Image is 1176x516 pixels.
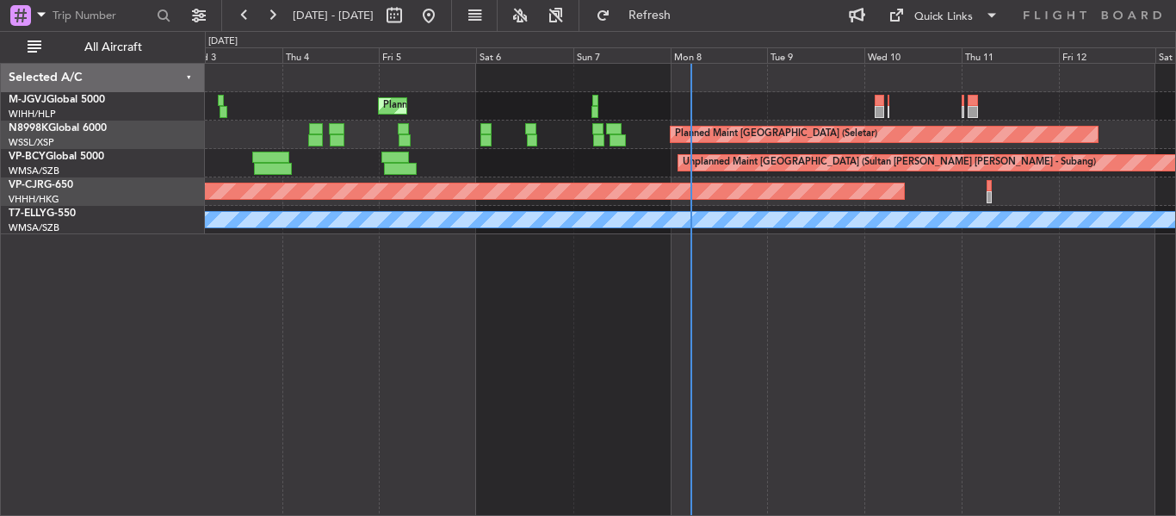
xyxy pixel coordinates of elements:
[19,34,187,61] button: All Aircraft
[208,34,238,49] div: [DATE]
[588,2,691,29] button: Refresh
[9,95,105,105] a: M-JGVJGlobal 5000
[573,47,671,63] div: Sun 7
[9,208,76,219] a: T7-ELLYG-550
[614,9,686,22] span: Refresh
[9,165,59,177] a: WMSA/SZB
[671,47,768,63] div: Mon 8
[9,208,46,219] span: T7-ELLY
[9,108,56,121] a: WIHH/HLP
[383,93,585,119] div: Planned Maint [GEOGRAPHIC_DATA] (Seletar)
[9,123,107,134] a: N8998KGlobal 6000
[9,152,46,162] span: VP-BCY
[9,136,54,149] a: WSSL/XSP
[379,47,476,63] div: Fri 5
[9,221,59,234] a: WMSA/SZB
[914,9,973,26] div: Quick Links
[683,150,1096,176] div: Unplanned Maint [GEOGRAPHIC_DATA] (Sultan [PERSON_NAME] [PERSON_NAME] - Subang)
[9,193,59,206] a: VHHH/HKG
[767,47,864,63] div: Tue 9
[1059,47,1156,63] div: Fri 12
[675,121,877,147] div: Planned Maint [GEOGRAPHIC_DATA] (Seletar)
[45,41,182,53] span: All Aircraft
[880,2,1007,29] button: Quick Links
[864,47,962,63] div: Wed 10
[9,180,73,190] a: VP-CJRG-650
[282,47,380,63] div: Thu 4
[962,47,1059,63] div: Thu 11
[9,180,44,190] span: VP-CJR
[293,8,374,23] span: [DATE] - [DATE]
[476,47,573,63] div: Sat 6
[53,3,152,28] input: Trip Number
[9,123,48,134] span: N8998K
[185,47,282,63] div: Wed 3
[9,95,46,105] span: M-JGVJ
[9,152,104,162] a: VP-BCYGlobal 5000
